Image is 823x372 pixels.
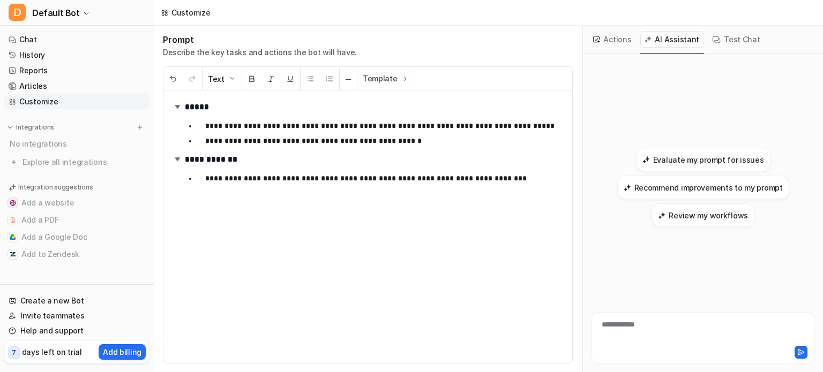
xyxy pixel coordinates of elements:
span: Explore all integrations [23,154,145,171]
a: Create a new Bot [4,293,149,308]
h3: Review my workflows [669,210,748,221]
a: Customize [4,94,149,109]
a: Reports [4,63,149,78]
button: Review my workflowsReview my workflows [652,203,754,227]
span: D [9,4,26,21]
img: Underline [286,74,295,83]
button: Italic [261,67,281,90]
h1: Prompt [163,34,357,45]
p: 7 [12,348,16,358]
p: Integration suggestions [18,183,93,192]
button: Test Chat [708,31,765,48]
img: Review my workflows [658,211,665,219]
img: Add a website [10,200,16,206]
a: Articles [4,79,149,94]
button: Unordered List [301,67,320,90]
img: Unordered List [306,74,315,83]
button: Underline [281,67,300,90]
img: Add a PDF [10,217,16,223]
img: Undo [169,74,177,83]
img: expand-arrow.svg [172,154,183,164]
img: Add a Google Doc [10,234,16,240]
img: Evaluate my prompt for issues [642,156,650,164]
button: Integrations [4,122,57,133]
a: Invite teammates [4,308,149,323]
button: Add to ZendeskAdd to Zendesk [4,246,149,263]
button: Redo [183,67,202,90]
div: No integrations [6,135,149,153]
img: Template [401,74,409,83]
img: Ordered List [325,74,334,83]
img: Add to Zendesk [10,251,16,257]
img: Italic [267,74,275,83]
button: Add a Google DocAdd a Google Doc [4,229,149,246]
img: Bold [248,74,256,83]
button: Evaluate my prompt for issuesEvaluate my prompt for issues [636,148,770,171]
img: expand-arrow.svg [172,101,183,112]
p: days left on trial [22,346,82,358]
button: AI Assistant [640,31,704,48]
a: History [4,48,149,63]
p: Describe the key tasks and actions the bot will have. [163,47,357,58]
button: Template [357,67,415,90]
button: Add billing [99,344,146,360]
h3: Evaluate my prompt for issues [653,154,764,165]
button: Add a websiteAdd a website [4,194,149,211]
button: Recommend improvements to my promptRecommend improvements to my prompt [617,176,789,199]
a: Help and support [4,323,149,338]
button: Ordered List [320,67,339,90]
p: Integrations [16,123,54,132]
p: Add billing [103,346,141,358]
a: Chat [4,32,149,47]
img: menu_add.svg [136,124,144,131]
img: Dropdown Down Arrow [228,74,236,83]
h3: Recommend improvements to my prompt [634,182,783,193]
img: Redo [188,74,197,83]
a: Explore all integrations [4,155,149,170]
button: Actions [589,31,636,48]
img: Recommend improvements to my prompt [624,184,631,192]
button: Undo [163,67,183,90]
img: explore all integrations [9,157,19,168]
button: ─ [340,67,357,90]
button: Add a PDFAdd a PDF [4,211,149,229]
button: Bold [242,67,261,90]
div: Customize [171,7,210,18]
span: Default Bot [32,5,80,20]
img: expand menu [6,124,14,131]
button: Text [203,67,242,90]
